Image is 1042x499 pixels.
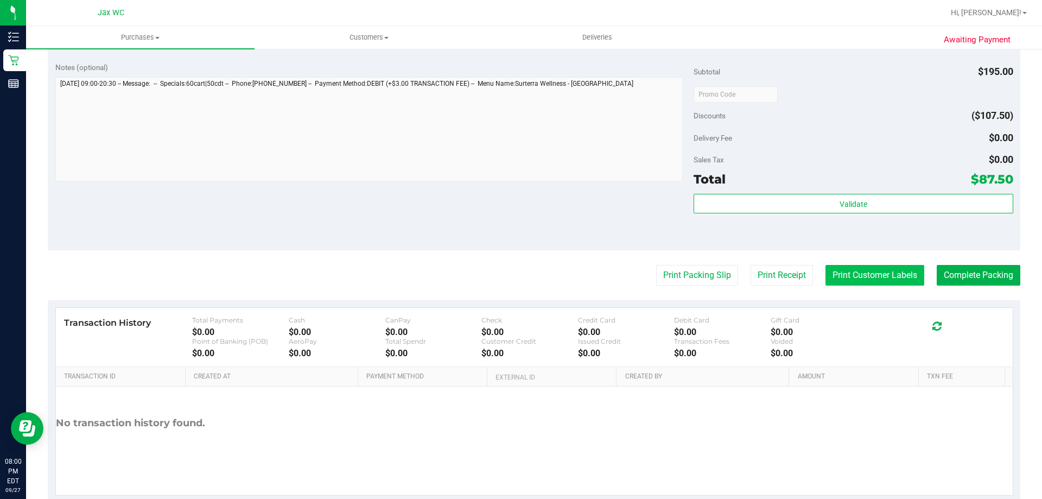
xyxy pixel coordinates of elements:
span: Delivery Fee [694,134,732,142]
div: $0.00 [385,348,482,358]
span: Deliveries [568,33,627,42]
a: Created At [194,372,353,381]
span: Purchases [26,33,255,42]
div: $0.00 [674,348,771,358]
span: Validate [840,200,867,209]
div: No transaction history found. [56,387,205,460]
div: $0.00 [481,327,578,337]
button: Print Customer Labels [825,265,924,286]
span: Discounts [694,106,726,125]
span: $0.00 [989,154,1013,165]
div: Issued Credit [578,337,675,345]
div: $0.00 [674,327,771,337]
div: AeroPay [289,337,385,345]
iframe: Resource center [11,412,43,445]
span: Subtotal [694,67,720,76]
button: Print Receipt [751,265,813,286]
div: Check [481,316,578,324]
div: $0.00 [771,327,867,337]
p: 09/27 [5,486,21,494]
span: $0.00 [989,132,1013,143]
a: Customers [255,26,483,49]
button: Validate [694,194,1013,213]
span: Awaiting Payment [944,34,1011,46]
div: Total Spendr [385,337,482,345]
p: 08:00 PM EDT [5,457,21,486]
div: $0.00 [578,348,675,358]
span: $87.50 [971,172,1013,187]
button: Print Packing Slip [656,265,738,286]
span: Hi, [PERSON_NAME]! [951,8,1021,17]
a: Transaction ID [64,372,181,381]
inline-svg: Inventory [8,31,19,42]
inline-svg: Retail [8,55,19,66]
inline-svg: Reports [8,78,19,89]
input: Promo Code [694,86,778,103]
div: $0.00 [289,327,385,337]
div: Cash [289,316,385,324]
a: Created By [625,372,785,381]
button: Complete Packing [937,265,1020,286]
span: $195.00 [978,66,1013,77]
div: $0.00 [481,348,578,358]
div: $0.00 [578,327,675,337]
a: Deliveries [483,26,711,49]
div: Gift Card [771,316,867,324]
div: Customer Credit [481,337,578,345]
span: Sales Tax [694,155,724,164]
a: Amount [798,372,914,381]
th: External ID [487,367,616,387]
div: Total Payments [192,316,289,324]
span: Customers [255,33,482,42]
div: Point of Banking (POB) [192,337,289,345]
a: Purchases [26,26,255,49]
div: $0.00 [192,327,289,337]
div: Credit Card [578,316,675,324]
a: Txn Fee [927,372,1000,381]
span: ($107.50) [971,110,1013,121]
span: Jax WC [98,8,124,17]
div: $0.00 [192,348,289,358]
div: $0.00 [289,348,385,358]
div: $0.00 [385,327,482,337]
a: Payment Method [366,372,483,381]
div: Transaction Fees [674,337,771,345]
div: Voided [771,337,867,345]
div: Debit Card [674,316,771,324]
div: CanPay [385,316,482,324]
span: Total [694,172,726,187]
span: Notes (optional) [55,63,108,72]
div: $0.00 [771,348,867,358]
